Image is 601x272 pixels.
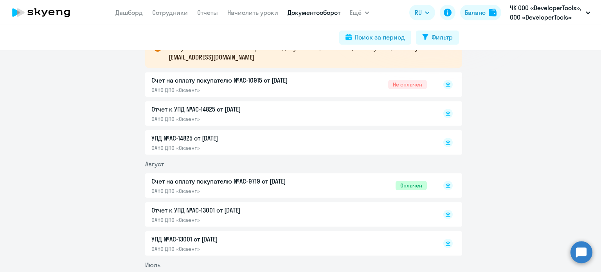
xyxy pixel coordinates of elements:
[152,9,188,16] a: Сотрудники
[151,177,427,195] a: Счет на оплату покупателю №AC-9719 от [DATE]ОАНО ДПО «Скаенг»Оплачен
[151,86,316,94] p: ОАНО ДПО «Скаенг»
[151,245,316,252] p: ОАНО ДПО «Скаенг»
[151,144,316,151] p: ОАНО ДПО «Скаенг»
[151,104,316,114] p: Отчет к УПД №AC-14825 от [DATE]
[151,205,316,215] p: Отчет к УПД №AC-13001 от [DATE]
[197,9,218,16] a: Отчеты
[151,133,427,151] a: УПД №AC-14825 от [DATE]ОАНО ДПО «Скаенг»
[151,104,427,122] a: Отчет к УПД №AC-14825 от [DATE]ОАНО ДПО «Скаенг»
[388,80,427,89] span: Не оплачен
[415,8,422,17] span: RU
[151,76,316,85] p: Счет на оплату покупателю №AC-10915 от [DATE]
[151,177,316,186] p: Счет на оплату покупателю №AC-9719 от [DATE]
[396,181,427,190] span: Оплачен
[506,3,594,22] button: ЧК ООО «DeveloperTools», ООО «DeveloperTools»
[151,234,427,252] a: УПД №AC-13001 от [DATE]ОАНО ДПО «Скаенг»
[151,76,427,94] a: Счет на оплату покупателю №AC-10915 от [DATE]ОАНО ДПО «Скаенг»Не оплачен
[460,5,501,20] button: Балансbalance
[350,8,362,17] span: Ещё
[339,31,411,45] button: Поиск за период
[510,3,583,22] p: ЧК ООО «DeveloperTools», ООО «DeveloperTools»
[227,9,278,16] a: Начислить уроки
[151,187,316,195] p: ОАНО ДПО «Скаенг»
[350,5,369,20] button: Ещё
[151,234,316,244] p: УПД №AC-13001 от [DATE]
[151,133,316,143] p: УПД №AC-14825 от [DATE]
[115,9,143,16] a: Дашборд
[169,43,448,62] p: В случае возникновения вопросов по документам, напишите, пожалуйста, на почту [EMAIL_ADDRESS][DOM...
[151,115,316,122] p: ОАНО ДПО «Скаенг»
[432,32,453,42] div: Фильтр
[489,9,497,16] img: balance
[288,9,340,16] a: Документооборот
[355,32,405,42] div: Поиск за период
[151,205,427,223] a: Отчет к УПД №AC-13001 от [DATE]ОАНО ДПО «Скаенг»
[465,8,486,17] div: Баланс
[145,160,164,168] span: Август
[145,261,160,269] span: Июль
[416,31,459,45] button: Фильтр
[151,216,316,223] p: ОАНО ДПО «Скаенг»
[409,5,435,20] button: RU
